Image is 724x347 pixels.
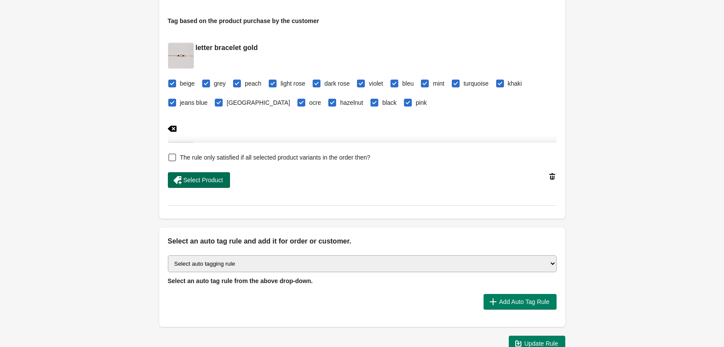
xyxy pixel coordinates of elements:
[280,79,305,88] span: light rose
[464,79,489,88] span: turquoise
[180,153,370,162] span: The rule only satisfied if all selected product variants in the order then?
[499,298,550,305] span: Add Auto Tag Rule
[196,43,258,53] h2: letter bracelet gold
[168,277,313,284] span: Select an auto tag rule from the above drop-down.
[227,98,290,107] span: [GEOGRAPHIC_DATA]
[168,142,194,167] img: armband-textil-letter-bracelet-silber-FJ300011SS-fea5b37e-80b9-4864-9592-1f1b0d8489ab.jpg
[184,177,223,184] span: Select Product
[214,79,226,88] span: grey
[484,294,557,310] button: Add Auto Tag Rule
[309,98,321,107] span: ocre
[402,79,414,88] span: bleu
[324,79,350,88] span: dark rose
[369,79,383,88] span: violet
[524,340,558,347] span: Update Rule
[433,79,444,88] span: mint
[196,142,261,152] h2: letter bracelet silver
[340,98,363,107] span: hazelnut
[382,98,397,107] span: black
[168,172,230,188] button: Select Product
[416,98,427,107] span: pink
[168,17,319,24] span: Tag based on the product purchase by the customer
[168,236,557,247] h2: Select an auto tag rule and add it for order or customer.
[180,79,195,88] span: beige
[245,79,261,88] span: peach
[508,79,522,88] span: khaki
[180,98,208,107] span: jeans blue
[168,43,194,68] img: armband-textil-letter-bracelet-gold-FJ300011YG-a6fc9146-c796-46d0-b364-cac7a4b22cfa.jpg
